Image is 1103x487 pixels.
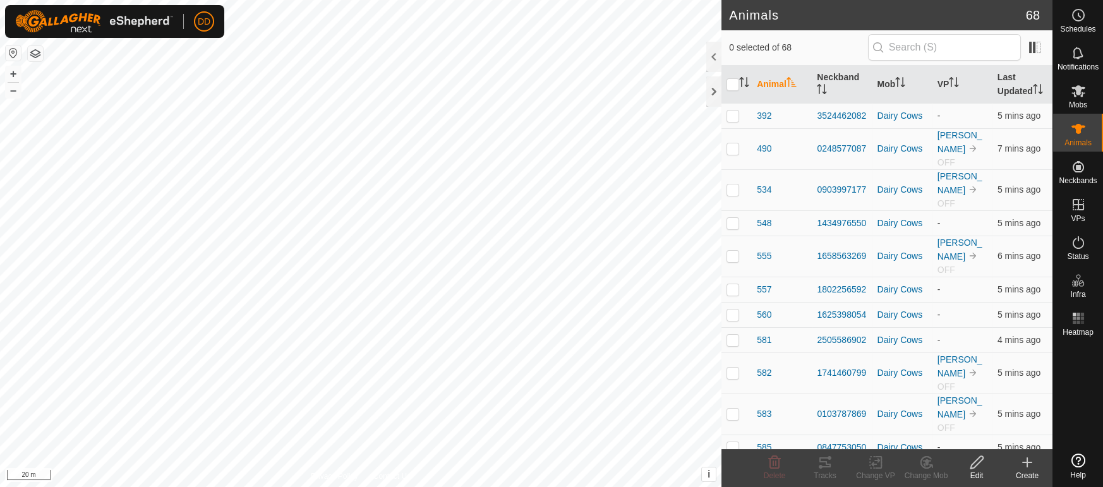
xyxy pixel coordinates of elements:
[1063,328,1094,336] span: Heatmap
[757,407,771,421] span: 583
[949,79,959,89] p-sorticon: Activate to sort
[817,308,867,322] div: 1625398054
[998,284,1040,294] span: 11 Oct 2025, 2:52 pm
[937,354,982,378] a: [PERSON_NAME]
[998,218,1040,228] span: 11 Oct 2025, 2:52 pm
[937,157,955,167] span: OFF
[877,334,927,347] div: Dairy Cows
[937,111,941,121] app-display-virtual-paddock-transition: -
[817,86,827,96] p-sorticon: Activate to sort
[373,471,411,482] a: Contact Us
[1069,101,1087,109] span: Mobs
[812,66,872,104] th: Neckband
[15,10,173,33] img: Gallagher Logo
[877,441,927,454] div: Dairy Cows
[937,335,941,345] app-display-virtual-paddock-transition: -
[937,171,982,195] a: [PERSON_NAME]
[708,469,710,479] span: i
[6,83,21,98] button: –
[877,308,927,322] div: Dairy Cows
[817,183,867,196] div: 0903997177
[998,251,1040,261] span: 11 Oct 2025, 2:51 pm
[937,310,941,320] app-display-virtual-paddock-transition: -
[968,251,978,261] img: to
[1070,291,1085,298] span: Infra
[998,143,1040,153] span: 11 Oct 2025, 2:50 pm
[937,442,941,452] app-display-virtual-paddock-transition: -
[872,66,932,104] th: Mob
[937,423,955,433] span: OFF
[1067,253,1088,260] span: Status
[739,79,749,89] p-sorticon: Activate to sort
[877,217,927,230] div: Dairy Cows
[757,308,771,322] span: 560
[868,34,1021,61] input: Search (S)
[932,66,992,104] th: VP
[729,8,1026,23] h2: Animals
[901,470,951,481] div: Change Mob
[1070,471,1086,479] span: Help
[817,334,867,347] div: 2505586902
[998,442,1040,452] span: 11 Oct 2025, 2:52 pm
[968,368,978,378] img: to
[757,283,771,296] span: 557
[817,217,867,230] div: 1434976550
[998,368,1040,378] span: 11 Oct 2025, 2:52 pm
[757,366,771,380] span: 582
[1033,86,1043,96] p-sorticon: Activate to sort
[800,470,850,481] div: Tracks
[877,183,927,196] div: Dairy Cows
[877,366,927,380] div: Dairy Cows
[877,109,927,123] div: Dairy Cows
[937,265,955,275] span: OFF
[764,471,786,480] span: Delete
[757,334,771,347] span: 581
[877,250,927,263] div: Dairy Cows
[817,109,867,123] div: 3524462082
[937,237,982,262] a: [PERSON_NAME]
[992,66,1052,104] th: Last Updated
[817,250,867,263] div: 1658563269
[1060,25,1095,33] span: Schedules
[817,283,867,296] div: 1802256592
[198,15,210,28] span: DD
[895,79,905,89] p-sorticon: Activate to sort
[937,198,955,208] span: OFF
[850,470,901,481] div: Change VP
[1053,448,1103,484] a: Help
[937,218,941,228] app-display-virtual-paddock-transition: -
[757,109,771,123] span: 392
[968,143,978,153] img: to
[877,283,927,296] div: Dairy Cows
[752,66,812,104] th: Animal
[937,284,941,294] app-display-virtual-paddock-transition: -
[702,467,716,481] button: i
[28,46,43,61] button: Map Layers
[937,382,955,392] span: OFF
[817,441,867,454] div: 0847753050
[1059,177,1097,184] span: Neckbands
[757,441,771,454] span: 585
[6,66,21,81] button: +
[998,409,1040,419] span: 11 Oct 2025, 2:51 pm
[817,407,867,421] div: 0103787869
[998,184,1040,195] span: 11 Oct 2025, 2:51 pm
[968,184,978,195] img: to
[817,142,867,155] div: 0248577087
[1058,63,1099,71] span: Notifications
[757,183,771,196] span: 534
[787,79,797,89] p-sorticon: Activate to sort
[311,471,358,482] a: Privacy Policy
[729,41,867,54] span: 0 selected of 68
[998,310,1040,320] span: 11 Oct 2025, 2:52 pm
[757,142,771,155] span: 490
[757,217,771,230] span: 548
[937,130,982,154] a: [PERSON_NAME]
[877,407,927,421] div: Dairy Cows
[817,366,867,380] div: 1741460799
[951,470,1002,481] div: Edit
[998,111,1040,121] span: 11 Oct 2025, 2:52 pm
[968,409,978,419] img: to
[1071,215,1085,222] span: VPs
[937,395,982,419] a: [PERSON_NAME]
